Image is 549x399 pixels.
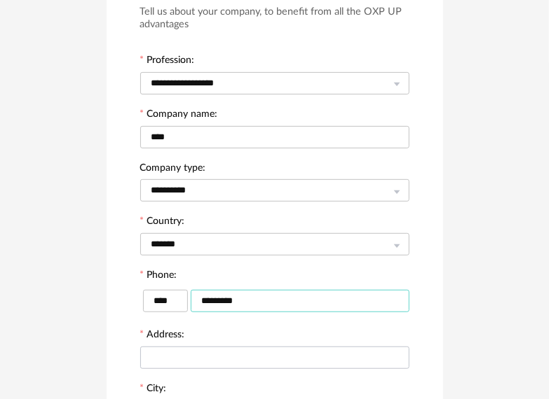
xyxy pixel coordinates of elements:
[140,384,167,396] label: City:
[140,163,206,176] label: Company type:
[140,330,185,342] label: Address:
[140,55,195,68] label: Profession:
[140,109,218,122] label: Company name:
[140,270,177,283] label: Phone:
[140,216,185,229] label: Country:
[140,6,409,31] h3: Tell us about your company, to benefit from all the OXP UP advantages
